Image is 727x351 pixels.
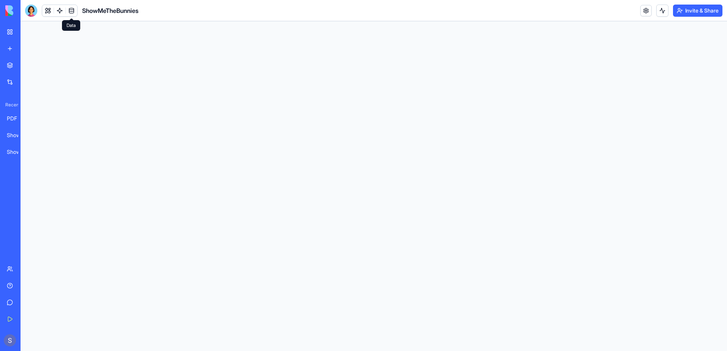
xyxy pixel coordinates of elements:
div: PDF Viewer [7,115,28,122]
a: PDF Viewer [2,111,33,126]
span: ShowMeTheBunnies [82,6,138,15]
img: ACg8ocJg4p_dPqjhSL03u1SIVTGQdpy5AIiJU7nt3TQW-L-gyDNKzg=s96-c [4,334,16,346]
a: ShowMeTheBunnies [2,128,33,143]
img: logo [5,5,52,16]
span: Recent [2,102,18,108]
a: ShowMeTheBunnies [2,144,33,160]
div: Data [62,20,80,31]
div: ShowMeTheBunnies [7,131,28,139]
div: ShowMeTheBunnies [7,148,28,156]
button: Invite & Share [673,5,722,17]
